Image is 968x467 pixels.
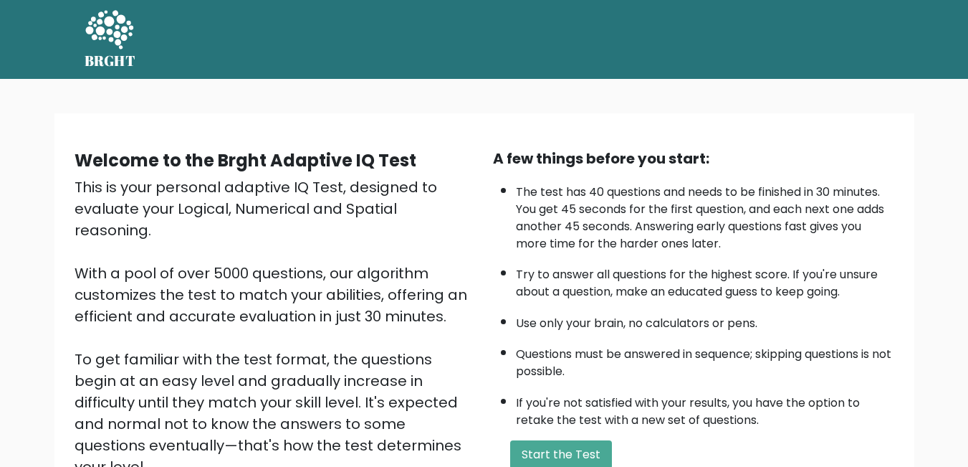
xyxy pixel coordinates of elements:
[516,387,894,429] li: If you're not satisfied with your results, you have the option to retake the test with a new set ...
[75,148,416,172] b: Welcome to the Brght Adaptive IQ Test
[493,148,894,169] div: A few things before you start:
[85,6,136,73] a: BRGHT
[85,52,136,70] h5: BRGHT
[516,308,894,332] li: Use only your brain, no calculators or pens.
[516,176,894,253] li: The test has 40 questions and needs to be finished in 30 minutes. You get 45 seconds for the firs...
[516,259,894,301] li: Try to answer all questions for the highest score. If you're unsure about a question, make an edu...
[516,339,894,380] li: Questions must be answered in sequence; skipping questions is not possible.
